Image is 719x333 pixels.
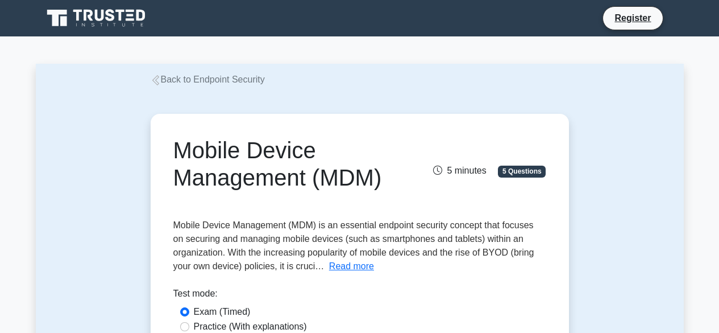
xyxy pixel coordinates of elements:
[173,137,417,191] h1: Mobile Device Management (MDM)
[173,287,546,305] div: Test mode:
[194,305,251,319] label: Exam (Timed)
[433,166,486,175] span: 5 minutes
[173,220,534,271] span: Mobile Device Management (MDM) is an essential endpoint security concept that focuses on securing...
[329,260,374,273] button: Read more
[151,75,265,84] a: Back to Endpoint Security
[498,166,546,177] span: 5 Questions
[608,11,658,25] a: Register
